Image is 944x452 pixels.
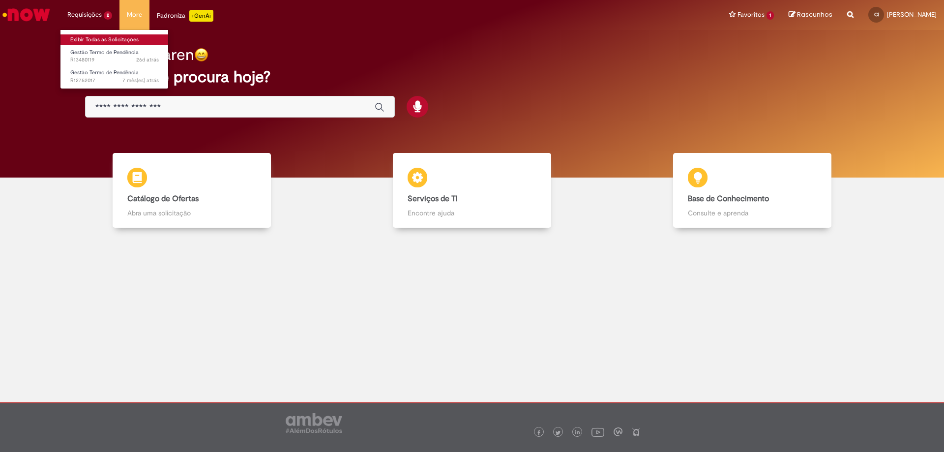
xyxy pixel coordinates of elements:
p: Consulte e aprenda [688,208,817,218]
img: logo_footer_ambev_rotulo_gray.png [286,413,342,433]
span: CI [874,11,879,18]
b: Base de Conhecimento [688,194,769,204]
a: Exibir Todas as Solicitações [60,34,169,45]
img: logo_footer_linkedin.png [575,430,580,436]
span: 1 [767,11,774,20]
img: logo_footer_youtube.png [591,425,604,438]
h2: O que você procura hoje? [85,68,859,86]
p: Abra uma solicitação [127,208,256,218]
span: More [127,10,142,20]
span: Gestão Termo de Pendência [70,49,139,56]
a: Aberto R12752017 : Gestão Termo de Pendência [60,67,169,86]
p: Encontre ajuda [408,208,536,218]
img: ServiceNow [1,5,52,25]
span: 26d atrás [136,56,159,63]
a: Aberto R13480119 : Gestão Termo de Pendência [60,47,169,65]
span: Favoritos [737,10,765,20]
b: Catálogo de Ofertas [127,194,199,204]
time: 04/09/2025 10:40:19 [136,56,159,63]
span: Requisições [67,10,102,20]
div: Padroniza [157,10,213,22]
img: logo_footer_facebook.png [536,430,541,435]
span: 7 mês(es) atrás [122,77,159,84]
a: Rascunhos [789,10,832,20]
span: Gestão Termo de Pendência [70,69,139,76]
a: Catálogo de Ofertas Abra uma solicitação [52,153,332,228]
img: logo_footer_workplace.png [614,427,622,436]
a: Base de Conhecimento Consulte e aprenda [612,153,892,228]
ul: Requisições [60,30,169,89]
a: Serviços de TI Encontre ajuda [332,153,612,228]
span: R12752017 [70,77,159,85]
img: happy-face.png [194,48,208,62]
p: +GenAi [189,10,213,22]
b: Serviços de TI [408,194,458,204]
img: logo_footer_twitter.png [556,430,560,435]
span: Rascunhos [797,10,832,19]
span: R13480119 [70,56,159,64]
time: 05/03/2025 17:59:30 [122,77,159,84]
img: logo_footer_naosei.png [632,427,641,436]
span: [PERSON_NAME] [887,10,937,19]
span: 2 [104,11,112,20]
